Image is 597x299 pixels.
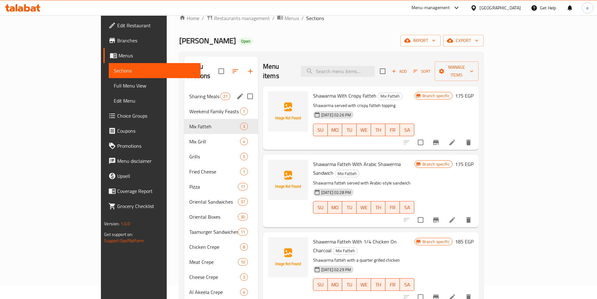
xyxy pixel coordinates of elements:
[189,258,238,266] span: Meat Crepe
[179,34,236,48] span: [PERSON_NAME]
[316,280,325,289] span: SU
[184,270,258,285] div: Cheese Crepe3
[117,22,196,29] span: Edit Restaurant
[109,93,201,108] a: Edit Menu
[189,243,240,251] span: Chicken Crepe
[179,14,483,22] nav: breadcrumb
[342,201,357,214] button: TU
[104,237,144,245] a: Support.OpsPlatform
[435,61,478,81] button: Manage items
[313,159,401,178] span: Shawarma Fatteh With Arabic Shawerma Sandwich
[103,33,201,48] a: Branches
[202,14,204,22] li: /
[313,91,376,100] span: Shawarma With Crispy Fatteh
[388,280,397,289] span: FR
[238,198,248,206] div: items
[240,288,248,296] div: items
[103,18,201,33] a: Edit Restaurant
[103,138,201,153] a: Promotions
[117,157,196,165] span: Menu disclaimer
[455,237,474,246] h6: 185 EGP
[184,134,258,149] div: Mix Grill4
[455,160,474,168] h6: 175 EGP
[319,190,353,195] span: [DATE] 02:28 PM
[238,199,248,205] span: 37
[184,149,258,164] div: Grills5
[385,201,400,214] button: FR
[359,280,369,289] span: WE
[189,273,240,281] span: Cheese Crepe
[402,280,412,289] span: SA
[378,93,402,100] span: Mix Fatteh
[189,138,240,145] span: Mix Grill
[103,123,201,138] a: Coupons
[184,254,258,270] div: Meat Crepe10
[389,67,409,76] span: Add item
[240,139,248,145] span: 4
[402,203,412,212] span: SA
[240,273,248,281] div: items
[240,274,248,280] span: 3
[235,92,245,101] button: edit
[400,201,414,214] button: SA
[448,216,456,224] a: Edit menu item
[189,198,238,206] div: Oriental Sandwiches
[345,280,354,289] span: TU
[313,237,397,255] span: Shawerma Fatteh With 1/4 Chicken On Charcoal
[330,280,340,289] span: MO
[103,168,201,184] a: Upsell
[238,229,248,235] span: 11
[240,138,248,145] div: items
[184,164,258,179] div: Fried Cheese1
[389,67,409,76] button: Add
[117,172,196,180] span: Upsell
[240,124,248,130] span: 3
[385,124,400,136] button: FR
[374,280,383,289] span: TH
[391,68,408,75] span: Add
[189,93,220,100] span: Sharing Meals
[184,194,258,209] div: Oriental Sandwiches37
[328,201,342,214] button: MO
[207,14,270,22] a: Restaurants management
[184,119,258,134] div: Mix Fatteh3
[114,67,196,74] span: Sections
[118,52,196,59] span: Menus
[103,184,201,199] a: Coverage Report
[184,104,258,119] div: Weekend Family Feasts1
[238,258,248,266] div: items
[335,170,359,177] div: Mix Fatteh
[313,201,328,214] button: SU
[328,124,342,136] button: MO
[117,187,196,195] span: Coverage Report
[330,125,340,135] span: MO
[313,124,328,136] button: SU
[240,168,248,175] div: items
[402,125,412,135] span: SA
[357,278,371,291] button: WE
[103,153,201,168] a: Menu disclaimer
[335,170,359,177] span: Mix Fatteh
[238,39,253,44] span: Open
[301,66,375,77] input: search
[189,213,238,221] div: Oriental Boxes
[238,259,248,265] span: 10
[104,230,133,238] span: Get support on:
[214,14,270,22] span: Restaurants management
[104,220,119,228] span: Version:
[406,37,436,45] span: import
[313,256,415,264] p: Shawarma fatteh with a quarter grilled chicken
[184,239,258,254] div: Chicken Crepe8
[114,97,196,104] span: Edit Menu
[328,278,342,291] button: MO
[240,154,248,160] span: 5
[117,142,196,150] span: Promotions
[333,247,357,254] span: Mix Fatteh
[316,125,325,135] span: SU
[420,161,452,167] span: Branch specific
[240,108,248,115] div: items
[448,139,456,146] a: Edit menu item
[313,278,328,291] button: SU
[117,112,196,120] span: Choice Groups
